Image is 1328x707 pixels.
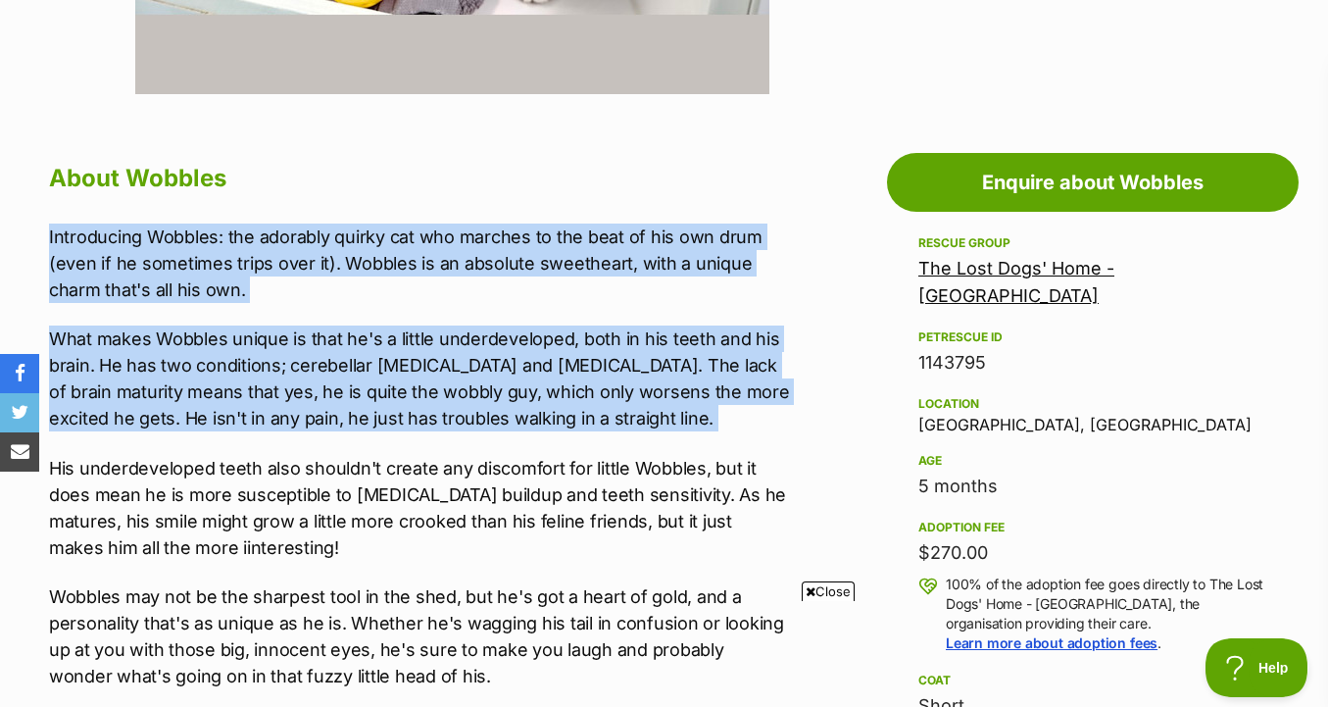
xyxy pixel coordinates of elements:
div: [GEOGRAPHIC_DATA], [GEOGRAPHIC_DATA] [918,392,1267,433]
div: Adoption fee [918,520,1267,535]
p: Introducing Wobbles: the adorably quirky cat who marches to the beat of his own drum (even if he ... [49,224,791,303]
div: 1143795 [918,349,1267,377]
p: What makes Wobbles unique is that he's a little underdeveloped, both in his teeth and his brain. ... [49,326,791,431]
div: Rescue group [918,235,1267,251]
iframe: Advertisement [189,609,1140,697]
p: His underdeveloped teeth also shouldn't create any discomfort for little Wobbles, but it does mea... [49,455,791,561]
p: 100% of the adoption fee goes directly to The Lost Dogs' Home - [GEOGRAPHIC_DATA], the organisati... [946,575,1267,653]
div: Age [918,453,1267,469]
div: 5 months [918,473,1267,500]
p: Wobbles may not be the sharpest tool in the shed, but he's got a heart of gold, and a personality... [49,583,791,689]
div: PetRescue ID [918,329,1267,345]
iframe: Help Scout Beacon - Open [1205,638,1308,697]
div: Location [918,396,1267,412]
div: $270.00 [918,539,1267,567]
span: Close [802,581,855,601]
h2: About Wobbles [49,157,791,200]
a: The Lost Dogs' Home - [GEOGRAPHIC_DATA] [918,258,1114,306]
a: Enquire about Wobbles [887,153,1299,212]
